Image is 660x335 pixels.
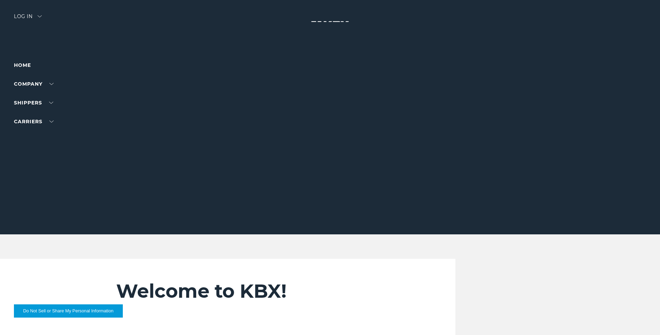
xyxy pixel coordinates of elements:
[116,280,413,303] h2: Welcome to KBX!
[14,81,54,87] a: Company
[14,118,54,125] a: Carriers
[304,14,356,45] img: kbx logo
[14,304,123,318] button: Do Not Sell or Share My Personal Information
[14,100,53,106] a: SHIPPERS
[14,62,31,68] a: Home
[14,14,42,24] div: Log in
[38,15,42,17] img: arrow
